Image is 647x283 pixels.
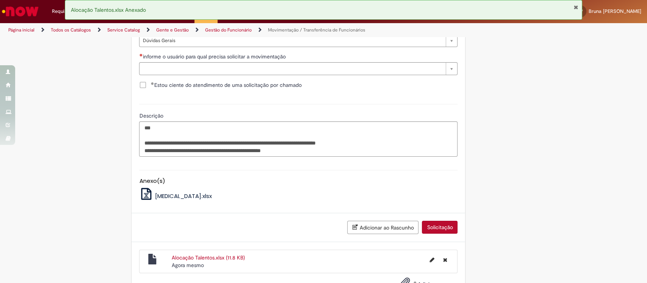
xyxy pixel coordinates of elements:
span: Agora mesmo [172,262,204,269]
ul: Trilhas de página [6,23,426,37]
span: Dúvidas Gerais [143,35,442,47]
a: Todos os Catálogos [51,27,91,33]
img: ServiceNow [1,4,40,19]
span: Estou ciente do atendimento de uma solicitação por chamado [150,81,301,89]
a: Gestão do Funcionário [205,27,252,33]
a: Gente e Gestão [156,27,189,33]
a: Página inicial [8,27,34,33]
a: Movimentação / Transferência de Funcionários [268,27,365,33]
a: Alocação Talentos.xlsx (11.8 KB) [172,254,245,261]
button: Editar nome de arquivo Alocação Talentos.xlsx [425,254,439,266]
a: Service Catalog [107,27,140,33]
span: Descrição [139,112,164,119]
span: Alocação Talentos.xlsx Anexado [71,6,146,13]
h5: Anexo(s) [139,178,457,184]
span: Obrigatório Preenchido [150,82,154,85]
a: [MEDICAL_DATA].xlsx [139,192,212,200]
span: Necessários [139,53,143,57]
span: [MEDICAL_DATA].xlsx [155,192,212,200]
button: Adicionar ao Rascunho [347,221,418,234]
a: Limpar campo informe o usuário para qual precisa solicitar a movimentação [139,62,457,75]
span: Bruna [PERSON_NAME] [589,8,641,14]
span: Necessários - informe o usuário para qual precisa solicitar a movimentação [143,53,287,60]
time: 30/09/2025 17:06:54 [172,262,204,269]
textarea: Descrição [139,121,457,157]
button: Excluir Alocação Talentos.xlsx [438,254,451,266]
span: Requisições [52,8,78,15]
button: Fechar Notificação [573,4,578,10]
button: Solicitação [422,221,457,234]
